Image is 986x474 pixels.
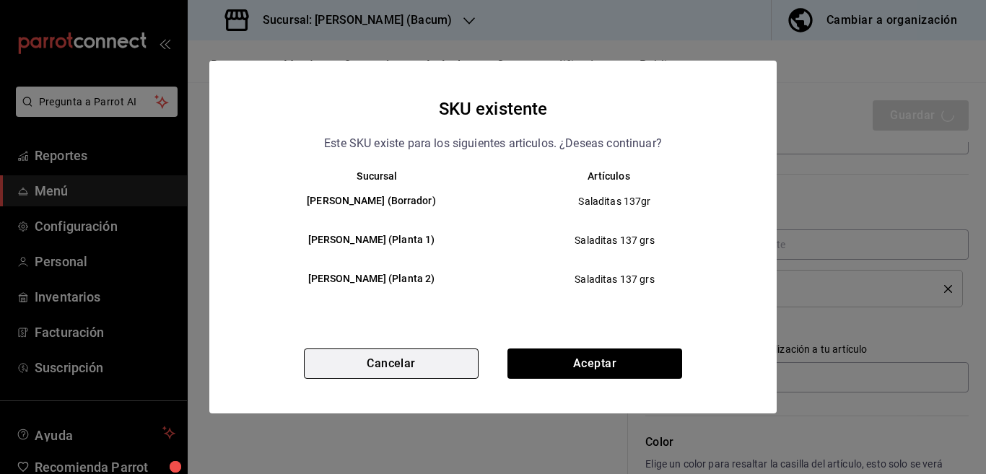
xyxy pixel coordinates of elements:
h6: [PERSON_NAME] (Borrador) [261,193,481,209]
button: Aceptar [507,348,682,379]
h6: [PERSON_NAME] (Planta 1) [261,232,481,248]
span: Saladitas 137 grs [505,233,724,247]
th: Sucursal [238,170,493,182]
button: Cancelar [304,348,479,379]
span: Saladitas 137 grs [505,272,724,286]
p: Este SKU existe para los siguientes articulos. ¿Deseas continuar? [324,134,662,153]
h6: [PERSON_NAME] (Planta 2) [261,271,481,287]
span: Saladitas 137gr [505,194,724,209]
th: Artículos [493,170,748,182]
h4: SKU existente [439,95,548,123]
